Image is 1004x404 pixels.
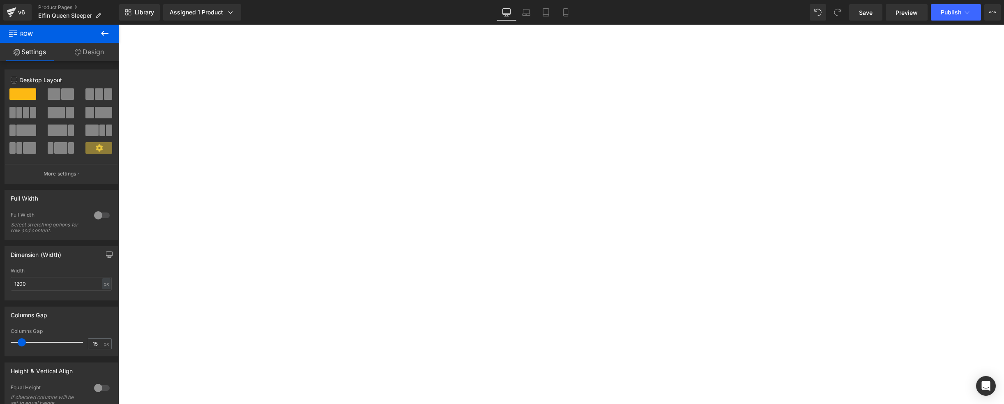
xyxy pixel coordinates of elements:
div: Dimension (Width) [11,247,61,258]
button: Undo [810,4,826,21]
div: Columns Gap [11,328,112,334]
div: px [102,278,111,289]
div: Assigned 1 Product [170,8,235,16]
div: Columns Gap [11,307,47,319]
a: Tablet [536,4,556,21]
a: Mobile [556,4,576,21]
button: More settings [5,164,117,183]
div: v6 [16,7,27,18]
p: Desktop Layout [11,76,112,84]
div: Equal Height [11,384,86,393]
div: Width [11,268,112,274]
span: Save [859,8,873,17]
div: Height & Vertical Align [11,363,73,374]
a: New Library [119,4,160,21]
p: More settings [44,170,76,178]
div: Full Width [11,212,86,220]
span: Library [135,9,154,16]
a: v6 [3,4,32,21]
button: Publish [931,4,981,21]
div: Select stretching options for row and content. [11,222,85,233]
a: Laptop [516,4,536,21]
a: Design [60,43,119,61]
button: More [984,4,1001,21]
a: Desktop [497,4,516,21]
span: Preview [896,8,918,17]
div: Full Width [11,190,38,202]
span: Row [8,25,90,43]
input: auto [11,277,112,291]
span: px [104,341,111,346]
div: Open Intercom Messenger [976,376,996,396]
span: Elfin Queen Sleeper [38,12,92,19]
a: Product Pages [38,4,119,11]
button: Redo [829,4,846,21]
span: Publish [941,9,961,16]
a: Preview [886,4,928,21]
